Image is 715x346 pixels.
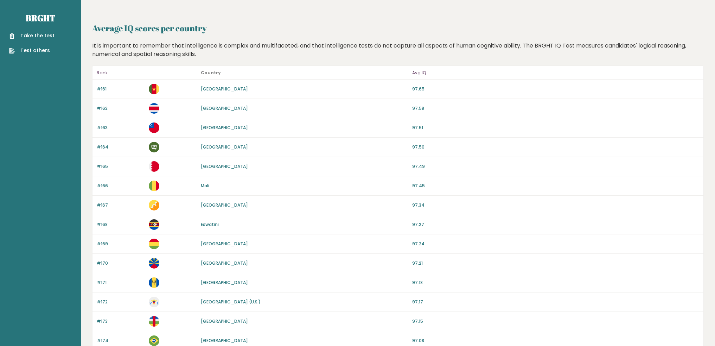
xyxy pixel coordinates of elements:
img: cr.svg [149,103,159,114]
p: #173 [97,318,145,325]
p: 97.49 [412,163,699,170]
a: [GEOGRAPHIC_DATA] [201,105,248,111]
img: sz.svg [149,219,159,230]
p: 97.18 [412,279,699,286]
p: #171 [97,279,145,286]
a: [GEOGRAPHIC_DATA] [201,260,248,266]
p: #174 [97,338,145,344]
p: #161 [97,86,145,92]
p: #168 [97,221,145,228]
a: [GEOGRAPHIC_DATA] [201,86,248,92]
p: #169 [97,241,145,247]
img: bb.svg [149,277,159,288]
a: [GEOGRAPHIC_DATA] [201,279,248,285]
a: [GEOGRAPHIC_DATA] [201,318,248,324]
img: bo.svg [149,239,159,249]
a: Mali [201,183,209,189]
a: [GEOGRAPHIC_DATA] [201,163,248,169]
p: 97.65 [412,86,699,92]
p: 97.27 [412,221,699,228]
h2: Average IQ scores per country [92,22,704,34]
a: [GEOGRAPHIC_DATA] [201,338,248,344]
p: 97.21 [412,260,699,266]
p: #170 [97,260,145,266]
p: 97.51 [412,125,699,131]
p: Rank [97,69,145,77]
a: [GEOGRAPHIC_DATA] (U.S.) [201,299,261,305]
p: 97.24 [412,241,699,247]
p: 97.50 [412,144,699,150]
p: 97.34 [412,202,699,208]
div: It is important to remember that intelligence is complex and multifaceted, and that intelligence ... [90,42,707,58]
a: Test others [9,47,55,54]
a: Brght [26,12,55,24]
p: 97.45 [412,183,699,189]
img: bh.svg [149,161,159,172]
p: 97.17 [412,299,699,305]
p: #162 [97,105,145,112]
img: vi.svg [149,297,159,307]
p: Avg IQ [412,69,699,77]
p: #165 [97,163,145,170]
img: ml.svg [149,181,159,191]
img: sa.svg [149,142,159,152]
p: #167 [97,202,145,208]
p: 97.15 [412,318,699,325]
p: #163 [97,125,145,131]
img: cf.svg [149,316,159,327]
p: 97.58 [412,105,699,112]
img: cm.svg [149,84,159,94]
a: [GEOGRAPHIC_DATA] [201,125,248,131]
p: #164 [97,144,145,150]
a: [GEOGRAPHIC_DATA] [201,241,248,247]
img: bt.svg [149,200,159,210]
p: #166 [97,183,145,189]
a: Take the test [9,32,55,39]
img: ws.svg [149,122,159,133]
b: Country [201,70,221,76]
a: [GEOGRAPHIC_DATA] [201,144,248,150]
img: br.svg [149,335,159,346]
a: Eswatini [201,221,219,227]
p: 97.08 [412,338,699,344]
p: #172 [97,299,145,305]
img: re.svg [149,258,159,269]
a: [GEOGRAPHIC_DATA] [201,202,248,208]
